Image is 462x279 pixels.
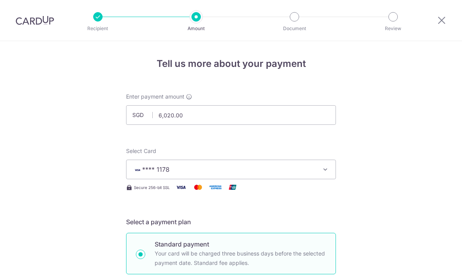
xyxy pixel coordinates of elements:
[190,182,206,192] img: Mastercard
[132,111,153,119] span: SGD
[133,167,142,173] img: VISA
[126,57,336,71] h4: Tell us more about your payment
[167,25,225,32] p: Amount
[364,25,422,32] p: Review
[126,217,336,227] h5: Select a payment plan
[126,93,184,101] span: Enter payment amount
[134,184,170,191] span: Secure 256-bit SSL
[155,239,326,249] p: Standard payment
[225,182,240,192] img: Union Pay
[265,25,323,32] p: Document
[173,182,189,192] img: Visa
[16,16,54,25] img: CardUp
[208,182,223,192] img: American Express
[155,249,326,268] p: Your card will be charged three business days before the selected payment date. Standard fee appl...
[69,25,127,32] p: Recipient
[411,256,454,275] iframe: Opens a widget where you can find more information
[126,105,336,125] input: 0.00
[126,148,156,154] span: translation missing: en.payables.payment_networks.credit_card.summary.labels.select_card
